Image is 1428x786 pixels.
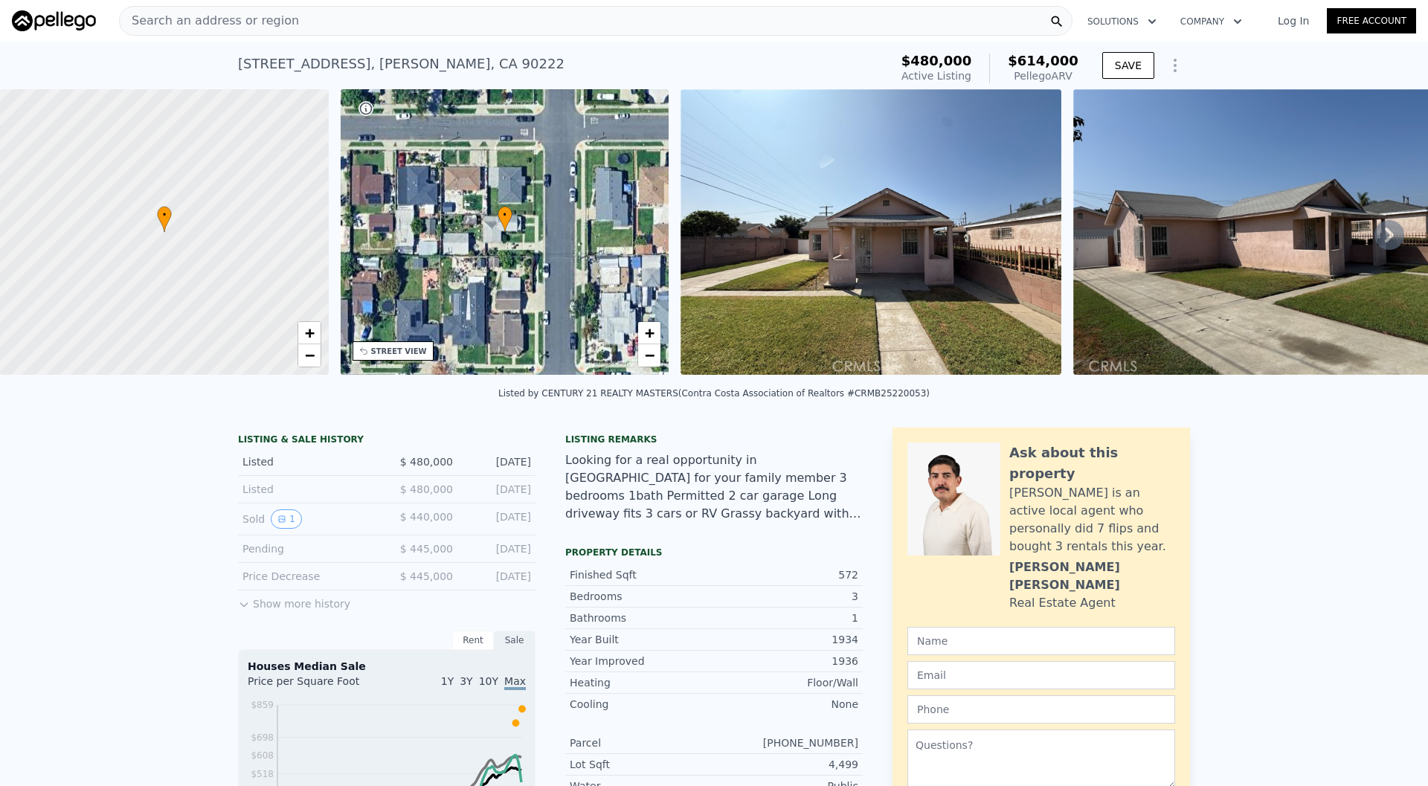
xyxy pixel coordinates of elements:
[465,541,531,556] div: [DATE]
[570,735,714,750] div: Parcel
[714,611,858,625] div: 1
[248,674,387,698] div: Price per Square Foot
[298,322,321,344] a: Zoom in
[498,206,512,232] div: •
[714,632,858,647] div: 1934
[271,509,302,529] button: View historical data
[714,735,858,750] div: [PHONE_NUMBER]
[465,509,531,529] div: [DATE]
[907,695,1175,724] input: Phone
[465,454,531,469] div: [DATE]
[565,547,863,558] div: Property details
[570,611,714,625] div: Bathrooms
[242,454,375,469] div: Listed
[400,543,453,555] span: $ 445,000
[901,70,971,82] span: Active Listing
[714,567,858,582] div: 572
[714,589,858,604] div: 3
[1009,484,1175,555] div: [PERSON_NAME] is an active local agent who personally did 7 flips and bought 3 rentals this year.
[1102,52,1154,79] button: SAVE
[304,346,314,364] span: −
[452,631,494,650] div: Rent
[565,434,863,445] div: Listing remarks
[1260,13,1327,28] a: Log In
[1075,8,1168,35] button: Solutions
[157,208,172,222] span: •
[565,451,863,523] div: Looking for a real opportunity in [GEOGRAPHIC_DATA] for your family member 3 bedrooms 1bath Permi...
[371,346,427,357] div: STREET VIEW
[465,569,531,584] div: [DATE]
[242,541,375,556] div: Pending
[714,654,858,669] div: 1936
[645,323,654,342] span: +
[1168,8,1254,35] button: Company
[238,54,565,74] div: [STREET_ADDRESS] , [PERSON_NAME] , CA 90222
[907,627,1175,655] input: Name
[1327,8,1416,33] a: Free Account
[638,322,660,344] a: Zoom in
[498,208,512,222] span: •
[714,697,858,712] div: None
[460,675,472,687] span: 3Y
[298,344,321,367] a: Zoom out
[638,344,660,367] a: Zoom out
[400,511,453,523] span: $ 440,000
[645,346,654,364] span: −
[465,482,531,497] div: [DATE]
[242,509,375,529] div: Sold
[1008,53,1078,68] span: $614,000
[304,323,314,342] span: +
[242,569,375,584] div: Price Decrease
[157,206,172,232] div: •
[570,589,714,604] div: Bedrooms
[504,675,526,690] span: Max
[441,675,454,687] span: 1Y
[400,483,453,495] span: $ 480,000
[251,700,274,710] tspan: $859
[479,675,498,687] span: 10Y
[570,632,714,647] div: Year Built
[494,631,535,650] div: Sale
[498,388,930,399] div: Listed by CENTURY 21 REALTY MASTERS (Contra Costa Association of Realtors #CRMB25220053)
[1009,442,1175,484] div: Ask about this property
[251,769,274,779] tspan: $518
[681,89,1061,375] img: Sale: 169748795 Parcel: 48069975
[570,757,714,772] div: Lot Sqft
[12,10,96,31] img: Pellego
[907,661,1175,689] input: Email
[570,697,714,712] div: Cooling
[901,53,972,68] span: $480,000
[251,732,274,743] tspan: $698
[570,675,714,690] div: Heating
[570,654,714,669] div: Year Improved
[1009,558,1175,594] div: [PERSON_NAME] [PERSON_NAME]
[238,434,535,448] div: LISTING & SALE HISTORY
[1160,51,1190,80] button: Show Options
[400,570,453,582] span: $ 445,000
[714,675,858,690] div: Floor/Wall
[400,456,453,468] span: $ 480,000
[120,12,299,30] span: Search an address or region
[1009,594,1116,612] div: Real Estate Agent
[238,590,350,611] button: Show more history
[714,757,858,772] div: 4,499
[1008,68,1078,83] div: Pellego ARV
[242,482,375,497] div: Listed
[251,750,274,761] tspan: $608
[248,659,526,674] div: Houses Median Sale
[570,567,714,582] div: Finished Sqft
